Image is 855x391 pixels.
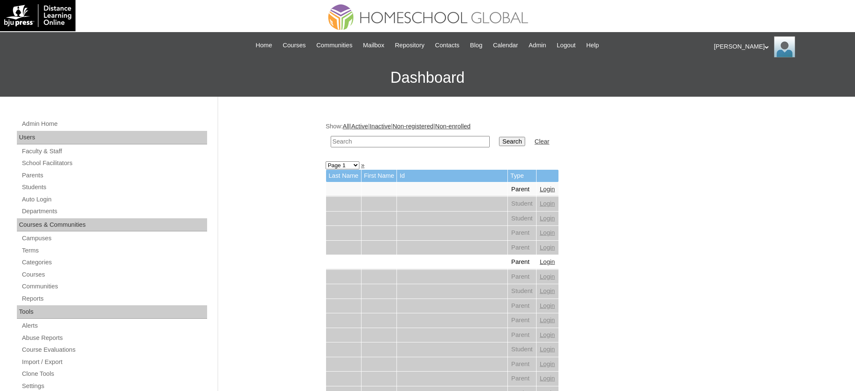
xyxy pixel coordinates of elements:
h3: Dashboard [4,59,851,97]
span: Contacts [435,41,459,50]
a: Departments [21,206,207,217]
a: Login [540,302,555,309]
a: Active [351,123,368,130]
a: Faculty & Staff [21,146,207,157]
a: Communities [312,41,357,50]
a: Login [540,317,555,323]
span: Courses [283,41,306,50]
td: Parent [508,313,536,328]
a: Login [540,375,555,382]
a: Login [540,215,555,222]
a: Students [21,182,207,193]
a: Login [540,331,555,338]
a: Courses [21,269,207,280]
span: Blog [470,41,482,50]
a: Blog [466,41,486,50]
div: Users [17,131,207,144]
a: Login [540,288,555,294]
a: Login [540,200,555,207]
td: Parent [508,328,536,342]
span: Communities [316,41,353,50]
a: Categories [21,257,207,268]
a: Repository [391,41,429,50]
div: [PERSON_NAME] [714,36,847,57]
a: Admin Home [21,119,207,129]
a: Login [540,229,555,236]
a: Admin [524,41,550,50]
td: Parent [508,241,536,255]
a: Parents [21,170,207,181]
a: Abuse Reports [21,333,207,343]
span: Calendar [493,41,518,50]
td: Id [397,170,507,182]
input: Search [331,136,490,147]
td: Type [508,170,536,182]
a: Terms [21,245,207,256]
td: First Name [361,170,397,182]
input: Search [499,137,525,146]
img: logo-white.png [4,4,71,27]
a: Login [540,244,555,251]
td: Parent [508,270,536,284]
a: Inactive [370,123,391,130]
a: Login [540,273,555,280]
td: Student [508,284,536,299]
td: Student [508,197,536,211]
a: Login [540,186,555,193]
td: Parent [508,182,536,197]
a: Clear [534,138,549,145]
a: All [343,123,350,130]
a: Help [582,41,603,50]
div: Courses & Communities [17,218,207,232]
div: Tools [17,305,207,319]
a: Reports [21,293,207,304]
span: Mailbox [363,41,385,50]
span: Help [586,41,599,50]
a: School Facilitators [21,158,207,168]
td: Parent [508,357,536,372]
a: Course Evaluations [21,345,207,355]
a: Login [540,258,555,265]
a: Alerts [21,320,207,331]
td: Last Name [326,170,361,182]
td: Parent [508,299,536,313]
a: Mailbox [359,41,389,50]
td: Parent [508,372,536,386]
td: Student [508,342,536,357]
a: Courses [278,41,310,50]
a: Home [251,41,276,50]
td: Parent [508,226,536,240]
a: » [361,162,364,168]
span: Logout [557,41,576,50]
td: Parent [508,255,536,269]
img: Ariane Ebuen [774,36,795,57]
span: Repository [395,41,424,50]
span: Home [256,41,272,50]
a: Contacts [431,41,464,50]
a: Import / Export [21,357,207,367]
a: Auto Login [21,194,207,205]
a: Non-registered [393,123,434,130]
span: Admin [529,41,546,50]
a: Communities [21,281,207,292]
a: Non-enrolled [435,123,471,130]
div: Show: | | | | [326,122,743,152]
a: Login [540,346,555,353]
a: Logout [553,41,580,50]
a: Campuses [21,233,207,244]
a: Login [540,361,555,367]
td: Student [508,212,536,226]
a: Calendar [489,41,522,50]
a: Clone Tools [21,369,207,379]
